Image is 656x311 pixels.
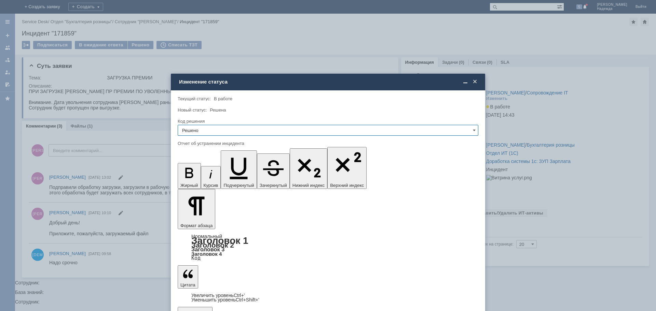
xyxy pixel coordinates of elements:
span: Закрыть [471,79,478,85]
span: Ctrl+' [234,293,245,298]
span: Подчеркнутый [223,183,254,188]
label: Текущий статус: [178,96,211,101]
div: Код решения [178,119,477,123]
span: Верхний индекс [330,183,364,188]
span: Нижний индекс [292,183,325,188]
div: Изменение статуса [179,79,478,85]
button: Формат абзаца [178,189,215,229]
button: Подчеркнутый [221,150,257,189]
span: Цитата [180,282,195,287]
span: Зачеркнутый [260,183,287,188]
span: Жирный [180,183,198,188]
a: Код [191,255,201,261]
span: Свернуть (Ctrl + M) [462,79,469,85]
button: Жирный [178,163,201,189]
a: Increase [191,293,245,298]
label: Новый статус: [178,107,207,113]
button: Курсив [201,166,221,189]
a: Нормальный [191,233,222,239]
button: Цитата [178,265,198,288]
span: Решена [210,107,226,113]
span: В работе [214,96,232,101]
span: Курсив [204,183,218,188]
div: Формат абзаца [178,234,478,261]
a: Заголовок 3 [191,246,224,252]
div: Цитата [178,293,478,302]
a: Заголовок 4 [191,251,222,257]
a: Заголовок 1 [191,235,248,246]
span: Формат абзаца [180,223,213,228]
button: Зачеркнутый [257,153,290,189]
div: Отчет об устранении инцидента [178,141,477,146]
a: Decrease [191,297,259,302]
a: Заголовок 2 [191,241,234,249]
button: Верхний индекс [327,147,367,189]
span: Ctrl+Shift+' [236,297,259,302]
button: Нижний индекс [290,148,328,189]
